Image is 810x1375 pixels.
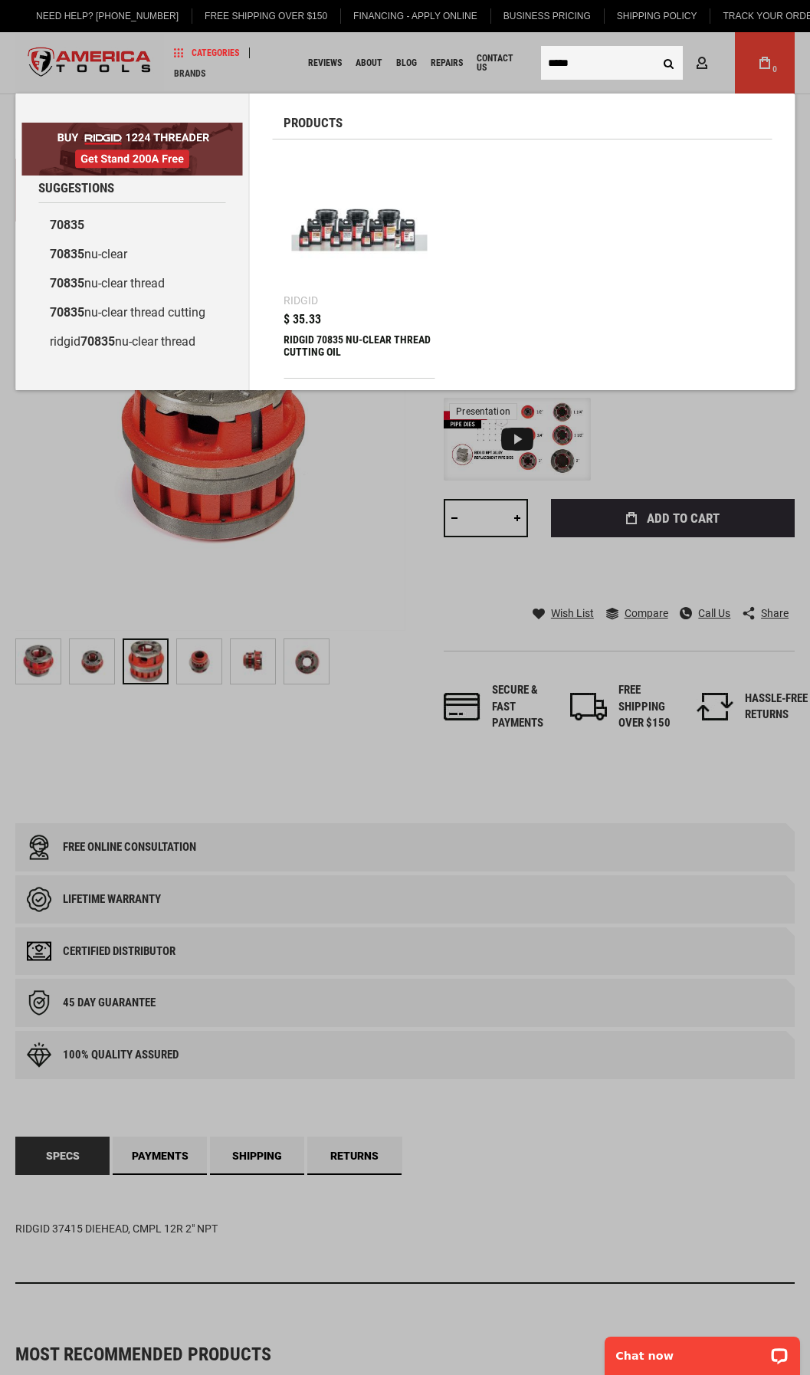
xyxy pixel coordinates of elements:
[167,63,212,84] a: Brands
[174,48,239,58] span: Categories
[38,298,225,327] a: 70835nu-clear thread cutting
[50,276,84,290] b: 70835
[38,182,114,195] span: Suggestions
[284,151,435,378] a: RIDGID 70835 NU-CLEAR THREAD CUTTING OIL Ridgid $ 35.33 RIDGID 70835 NU-CLEAR THREAD CUTTING OIL
[291,159,427,294] img: RIDGID 70835 NU-CLEAR THREAD CUTTING OIL
[284,333,435,370] div: RIDGID 70835 NU-CLEAR THREAD CUTTING OIL
[50,247,84,261] b: 70835
[38,211,225,240] a: 70835
[284,295,318,306] div: Ridgid
[80,334,115,349] b: 70835
[284,313,321,326] span: $ 35.33
[595,1327,810,1375] iframe: LiveChat chat widget
[654,48,683,77] button: Search
[50,218,84,232] b: 70835
[21,123,242,134] a: BOGO: Buy RIDGID® 1224 Threader, Get Stand 200A Free!
[167,42,246,63] a: Categories
[21,123,242,176] img: BOGO: Buy RIDGID® 1224 Threader, Get Stand 200A Free!
[38,269,225,298] a: 70835nu-clear thread
[38,327,225,356] a: ridgid70835nu-clear thread
[38,240,225,269] a: 70835nu-clear
[174,69,205,78] span: Brands
[50,305,84,320] b: 70835
[284,116,343,130] span: Products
